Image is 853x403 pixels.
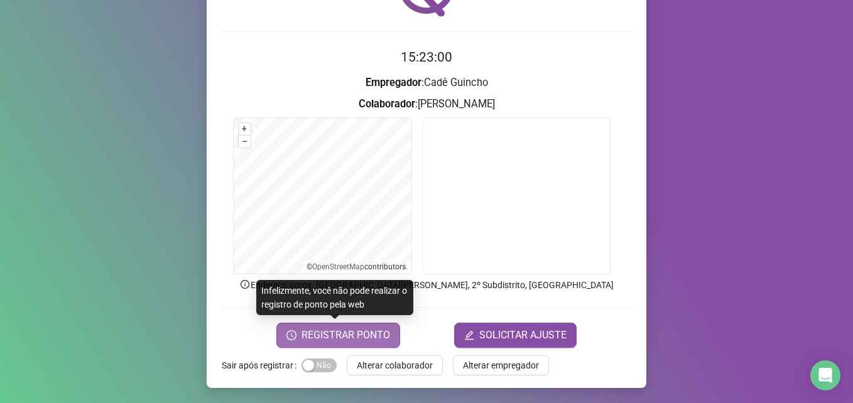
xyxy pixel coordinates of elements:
[454,323,577,348] button: editSOLICITAR AJUSTE
[239,123,251,135] button: +
[464,330,474,340] span: edit
[453,355,549,375] button: Alterar empregador
[366,77,421,89] strong: Empregador
[276,323,400,348] button: REGISTRAR PONTO
[347,355,443,375] button: Alterar colaborador
[222,278,631,292] p: Endereço aprox. : [GEOGRAPHIC_DATA][PERSON_NAME], 2º Subdistrito, [GEOGRAPHIC_DATA]
[359,98,415,110] strong: Colaborador
[239,279,251,290] span: info-circle
[401,50,452,65] time: 15:23:00
[302,328,390,343] span: REGISTRAR PONTO
[463,358,539,372] span: Alterar empregador
[312,262,364,271] a: OpenStreetMap
[239,136,251,148] button: –
[222,75,631,91] h3: : Cadê Guincho
[222,96,631,112] h3: : [PERSON_NAME]
[286,330,296,340] span: clock-circle
[222,355,302,375] label: Sair após registrar
[307,262,408,271] li: © contributors.
[810,360,840,390] div: Open Intercom Messenger
[357,358,433,372] span: Alterar colaborador
[479,328,567,343] span: SOLICITAR AJUSTE
[256,280,413,315] div: Infelizmente, você não pode realizar o registro de ponto pela web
